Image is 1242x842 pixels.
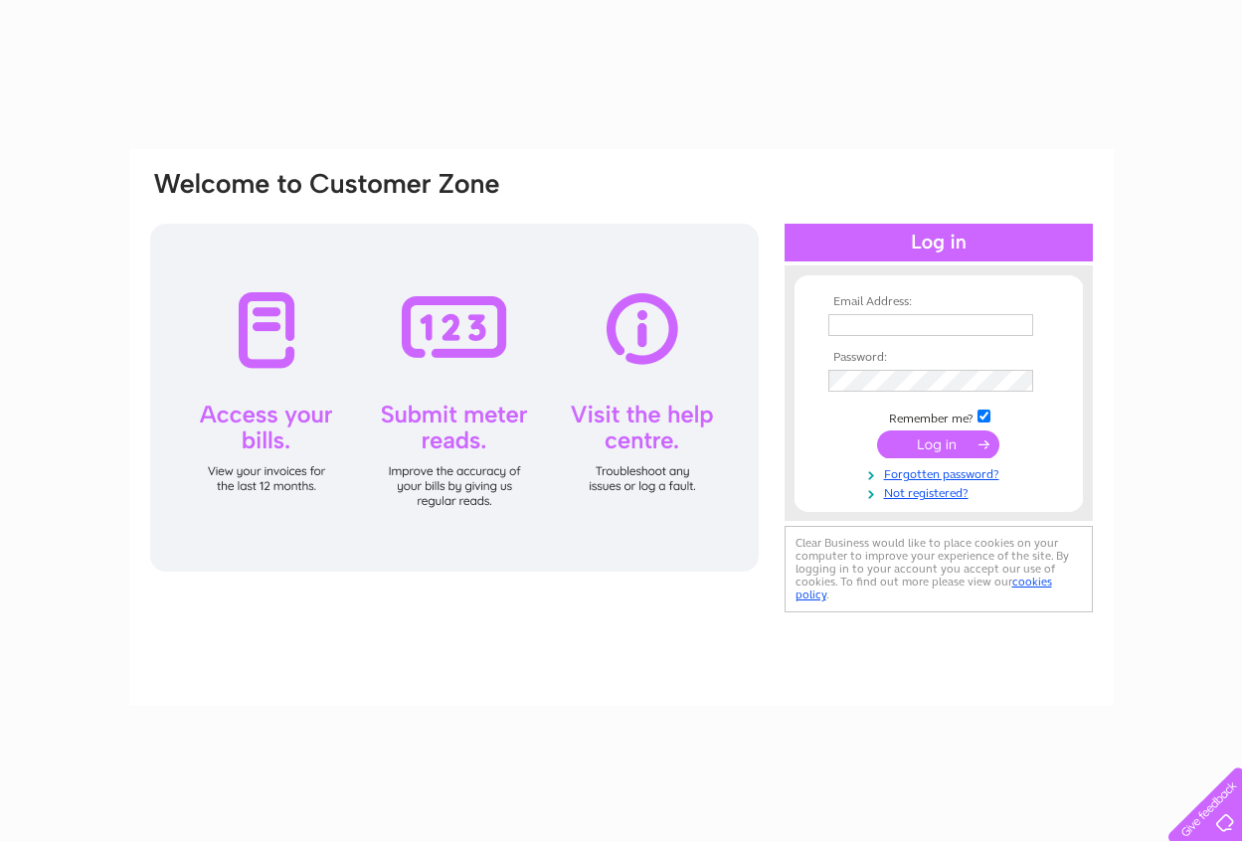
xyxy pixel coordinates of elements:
[796,575,1052,601] a: cookies policy
[823,351,1054,365] th: Password:
[877,430,999,458] input: Submit
[828,482,1054,501] a: Not registered?
[823,295,1054,309] th: Email Address:
[785,526,1093,612] div: Clear Business would like to place cookies on your computer to improve your experience of the sit...
[823,407,1054,426] td: Remember me?
[828,463,1054,482] a: Forgotten password?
